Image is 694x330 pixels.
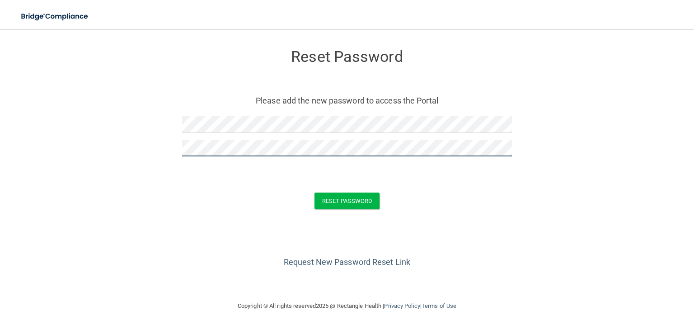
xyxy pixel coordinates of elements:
a: Request New Password Reset Link [284,257,410,267]
img: bridge_compliance_login_screen.278c3ca4.svg [14,7,97,26]
button: Reset Password [314,193,380,209]
p: Please add the new password to access the Portal [189,93,505,108]
a: Privacy Policy [384,302,420,309]
h3: Reset Password [182,48,512,65]
div: Copyright © All rights reserved 2025 @ Rectangle Health | | [182,292,512,321]
a: Terms of Use [422,302,456,309]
